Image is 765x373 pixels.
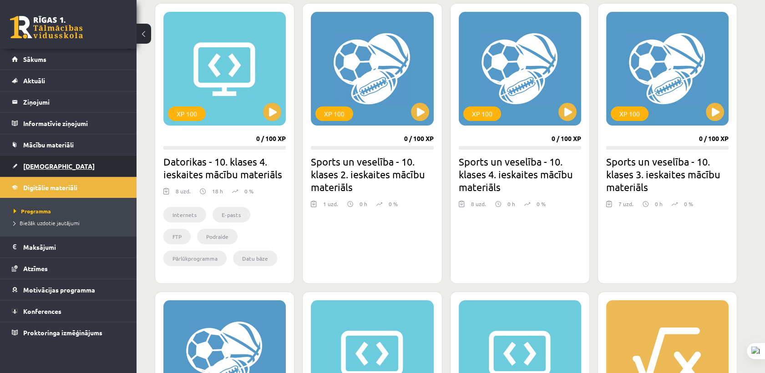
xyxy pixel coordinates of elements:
[459,155,581,193] h2: Sports un veselība - 10. klases 4. ieskaites mācību materiāls
[163,155,286,181] h2: Datorikas - 10. klases 4. ieskaites mācību materiāls
[23,264,48,272] span: Atzīmes
[12,301,125,322] a: Konferences
[163,251,227,266] li: Pārlūkprogramma
[389,200,398,208] p: 0 %
[311,155,433,193] h2: Sports un veselība - 10. klases 2. ieskaites mācību materiāls
[23,76,45,85] span: Aktuāli
[315,106,353,121] div: XP 100
[12,279,125,300] a: Motivācijas programma
[23,141,74,149] span: Mācību materiāli
[23,328,102,337] span: Proktoringa izmēģinājums
[12,134,125,155] a: Mācību materiāli
[12,322,125,343] a: Proktoringa izmēģinājums
[10,16,83,39] a: Rīgas 1. Tālmācības vidusskola
[163,207,206,222] li: Internets
[507,200,515,208] p: 0 h
[12,70,125,91] a: Aktuāli
[23,237,125,257] legend: Maksājumi
[12,49,125,70] a: Sākums
[606,155,729,193] h2: Sports un veselība - 10. klases 3. ieskaites mācību materiāls
[655,200,663,208] p: 0 h
[12,91,125,112] a: Ziņojumi
[323,200,338,213] div: 1 uzd.
[176,187,191,201] div: 8 uzd.
[197,229,238,244] li: Podraide
[463,106,501,121] div: XP 100
[14,207,127,215] a: Programma
[12,237,125,257] a: Maksājumi
[14,207,51,215] span: Programma
[12,177,125,198] a: Digitālie materiāli
[611,106,648,121] div: XP 100
[471,200,486,213] div: 8 uzd.
[233,251,277,266] li: Datu bāze
[12,258,125,279] a: Atzīmes
[12,113,125,134] a: Informatīvie ziņojumi
[537,200,546,208] p: 0 %
[23,55,46,63] span: Sākums
[14,219,127,227] a: Biežāk uzdotie jautājumi
[684,200,693,208] p: 0 %
[360,200,367,208] p: 0 h
[23,162,95,170] span: [DEMOGRAPHIC_DATA]
[212,187,223,195] p: 18 h
[23,113,125,134] legend: Informatīvie ziņojumi
[14,219,80,227] span: Biežāk uzdotie jautājumi
[163,229,191,244] li: FTP
[23,307,61,315] span: Konferences
[12,156,125,176] a: [DEMOGRAPHIC_DATA]
[23,183,77,192] span: Digitālie materiāli
[213,207,250,222] li: E-pasts
[618,200,633,213] div: 7 uzd.
[23,286,95,294] span: Motivācijas programma
[244,187,253,195] p: 0 %
[23,91,125,112] legend: Ziņojumi
[168,106,206,121] div: XP 100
